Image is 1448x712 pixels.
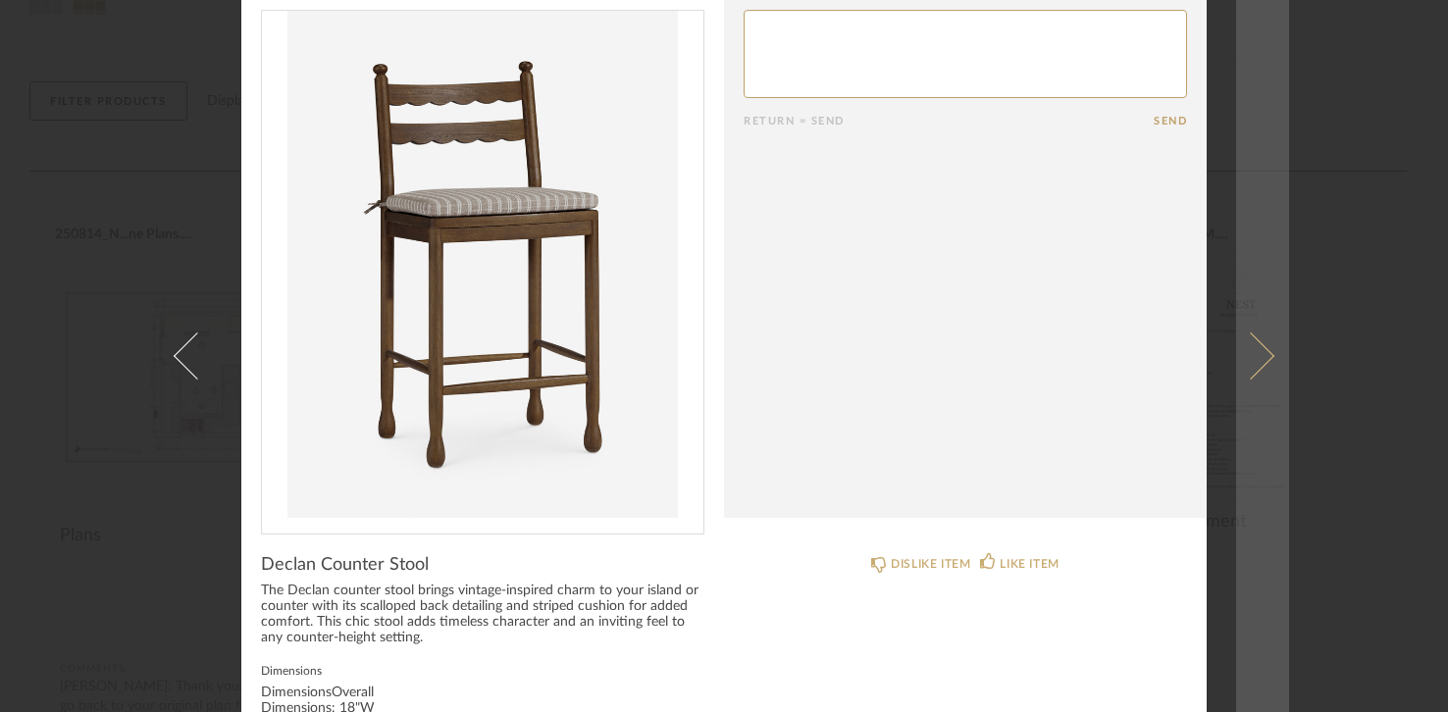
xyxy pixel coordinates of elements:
[744,115,1154,127] div: Return = Send
[262,11,703,518] img: e9a0ac95-3630-45dd-9e6d-839a9199cfe8_1000x1000.jpg
[1000,554,1059,574] div: LIKE ITEM
[261,584,704,646] div: The Declan counter stool brings vintage-inspired charm to your island or counter with its scallop...
[262,11,703,518] div: 0
[261,554,429,576] span: Declan Counter Stool
[261,662,379,678] label: Dimensions
[1154,115,1187,127] button: Send
[891,554,970,574] div: DISLIKE ITEM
